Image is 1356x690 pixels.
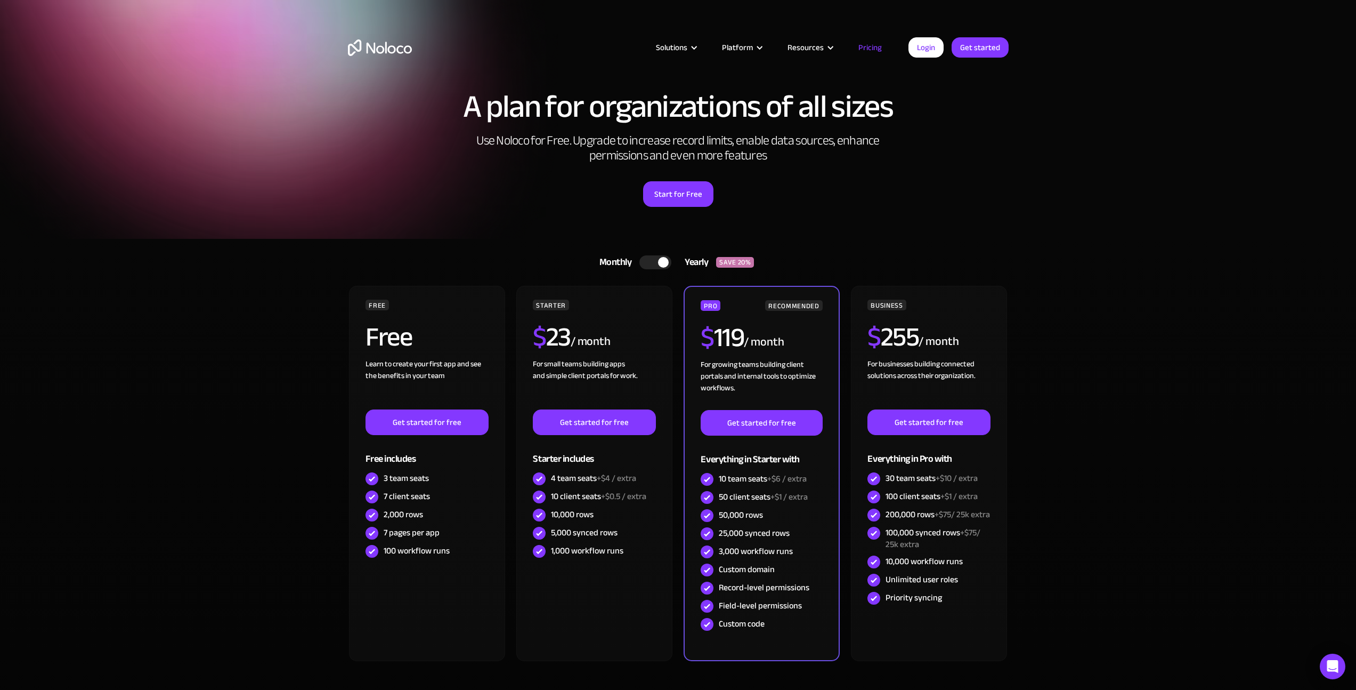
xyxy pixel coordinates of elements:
div: SAVE 20% [716,257,754,268]
a: Login [908,37,944,58]
div: Solutions [643,41,709,54]
div: 7 client seats [384,491,430,502]
div: 25,000 synced rows [719,527,790,539]
h2: Use Noloco for Free. Upgrade to increase record limits, enable data sources, enhance permissions ... [465,133,891,163]
div: PRO [701,300,720,311]
div: 3,000 workflow runs [719,545,793,557]
div: / month [919,333,959,350]
a: Pricing [845,41,895,54]
a: Start for Free [643,181,713,207]
div: 100,000 synced rows [886,527,990,550]
a: Get started for free [867,410,990,435]
h2: 23 [533,324,571,350]
a: Get started for free [701,410,822,436]
div: 10,000 workflow runs [886,556,963,567]
span: +$10 / extra [936,470,978,486]
div: 3 team seats [384,472,429,484]
div: 7 pages per app [384,527,440,539]
div: Priority syncing [886,592,942,604]
div: Everything in Starter with [701,436,822,470]
div: Resources [787,41,824,54]
a: Get started for free [533,410,655,435]
a: Get started for free [366,410,488,435]
div: Open Intercom Messenger [1320,654,1345,679]
div: For businesses building connected solutions across their organization. ‍ [867,358,990,410]
div: 30 team seats [886,472,978,484]
div: FREE [366,300,389,310]
div: Unlimited user roles [886,574,958,585]
div: Solutions [656,41,687,54]
div: Field-level permissions [719,600,802,612]
span: +$0.5 / extra [601,488,646,504]
div: Platform [722,41,753,54]
div: Learn to create your first app and see the benefits in your team ‍ [366,358,488,410]
span: $ [701,312,714,363]
a: home [348,39,412,56]
div: Starter includes [533,435,655,470]
div: Custom domain [719,564,775,575]
div: 2,000 rows [384,509,423,520]
div: Yearly [671,254,716,270]
span: +$75/ 25k extra [935,507,990,523]
div: 4 team seats [551,472,636,484]
div: Record-level permissions [719,582,809,593]
h2: Free [366,324,412,350]
div: 100 client seats [886,491,978,502]
div: 10 team seats [719,473,807,485]
span: +$75/ 25k extra [886,525,980,552]
div: For growing teams building client portals and internal tools to optimize workflows. [701,359,822,410]
div: / month [571,333,611,350]
div: STARTER [533,300,569,310]
div: Resources [774,41,845,54]
span: $ [533,312,546,362]
h2: 119 [701,324,744,351]
div: Free includes [366,435,488,470]
span: $ [867,312,881,362]
div: Everything in Pro with [867,435,990,470]
span: +$1 / extra [940,488,978,504]
div: 200,000 rows [886,509,990,520]
span: +$6 / extra [767,471,807,487]
div: 50 client seats [719,491,808,503]
h2: 255 [867,324,919,350]
div: 100 workflow runs [384,545,450,557]
div: 10,000 rows [551,509,594,520]
a: Get started [952,37,1009,58]
div: 10 client seats [551,491,646,502]
div: RECOMMENDED [765,300,822,311]
div: Custom code [719,618,765,630]
h1: A plan for organizations of all sizes [348,91,1009,123]
div: / month [744,334,784,351]
span: +$4 / extra [597,470,636,486]
span: +$1 / extra [770,489,808,505]
div: 50,000 rows [719,509,763,521]
div: 1,000 workflow runs [551,545,623,557]
div: BUSINESS [867,300,906,310]
div: Platform [709,41,774,54]
div: Monthly [586,254,640,270]
div: 5,000 synced rows [551,527,618,539]
div: For small teams building apps and simple client portals for work. ‍ [533,358,655,410]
